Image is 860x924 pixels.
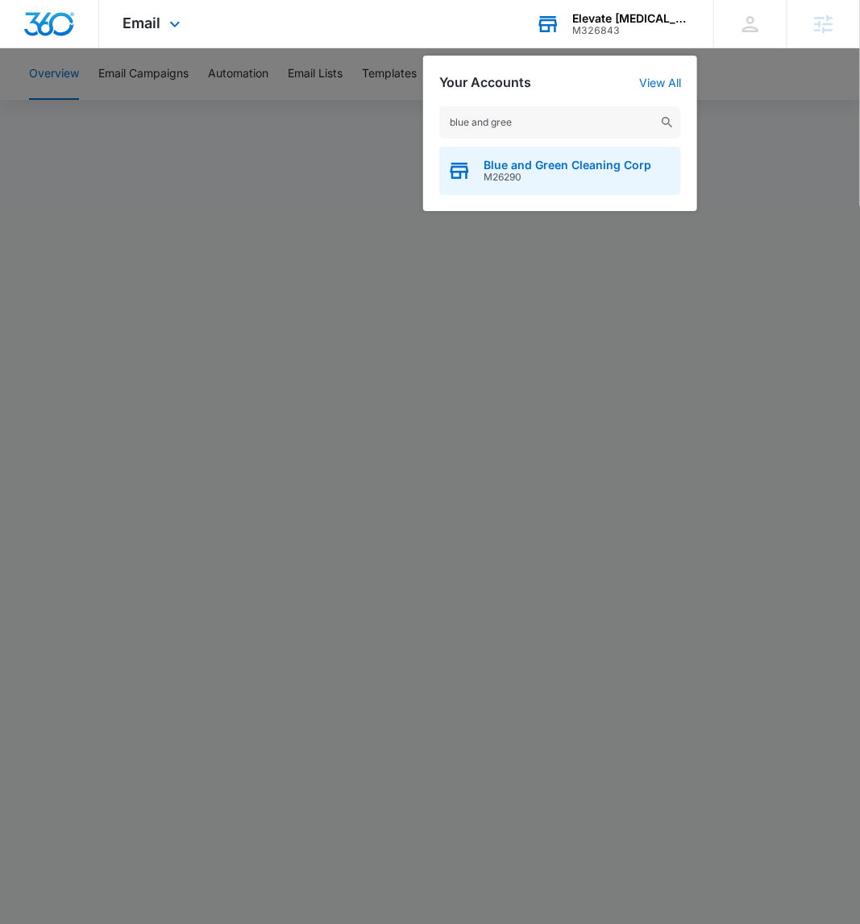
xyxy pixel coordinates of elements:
[439,147,681,195] button: Blue and Green Cleaning CorpM26290
[439,106,681,139] input: Search Accounts
[572,25,690,36] div: account id
[484,159,651,172] span: Blue and Green Cleaning Corp
[572,12,690,25] div: account name
[439,75,531,90] h2: Your Accounts
[123,15,161,31] span: Email
[484,172,651,183] span: M26290
[639,76,681,89] a: View All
